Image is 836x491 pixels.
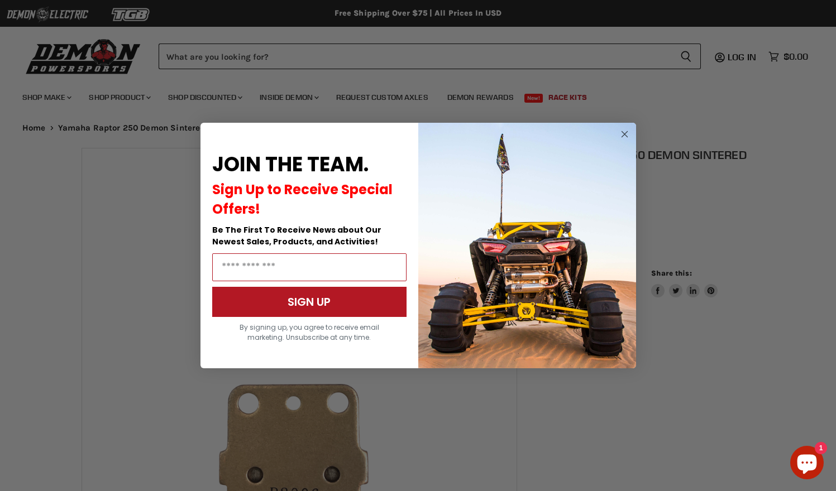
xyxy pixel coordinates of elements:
[212,287,407,317] button: SIGN UP
[418,123,636,368] img: a9095488-b6e7-41ba-879d-588abfab540b.jpeg
[212,180,393,218] span: Sign Up to Receive Special Offers!
[212,224,381,247] span: Be The First To Receive News about Our Newest Sales, Products, and Activities!
[240,322,379,342] span: By signing up, you agree to receive email marketing. Unsubscribe at any time.
[618,127,632,141] button: Close dialog
[212,150,369,179] span: JOIN THE TEAM.
[787,446,827,482] inbox-online-store-chat: Shopify online store chat
[212,253,407,281] input: Email Address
